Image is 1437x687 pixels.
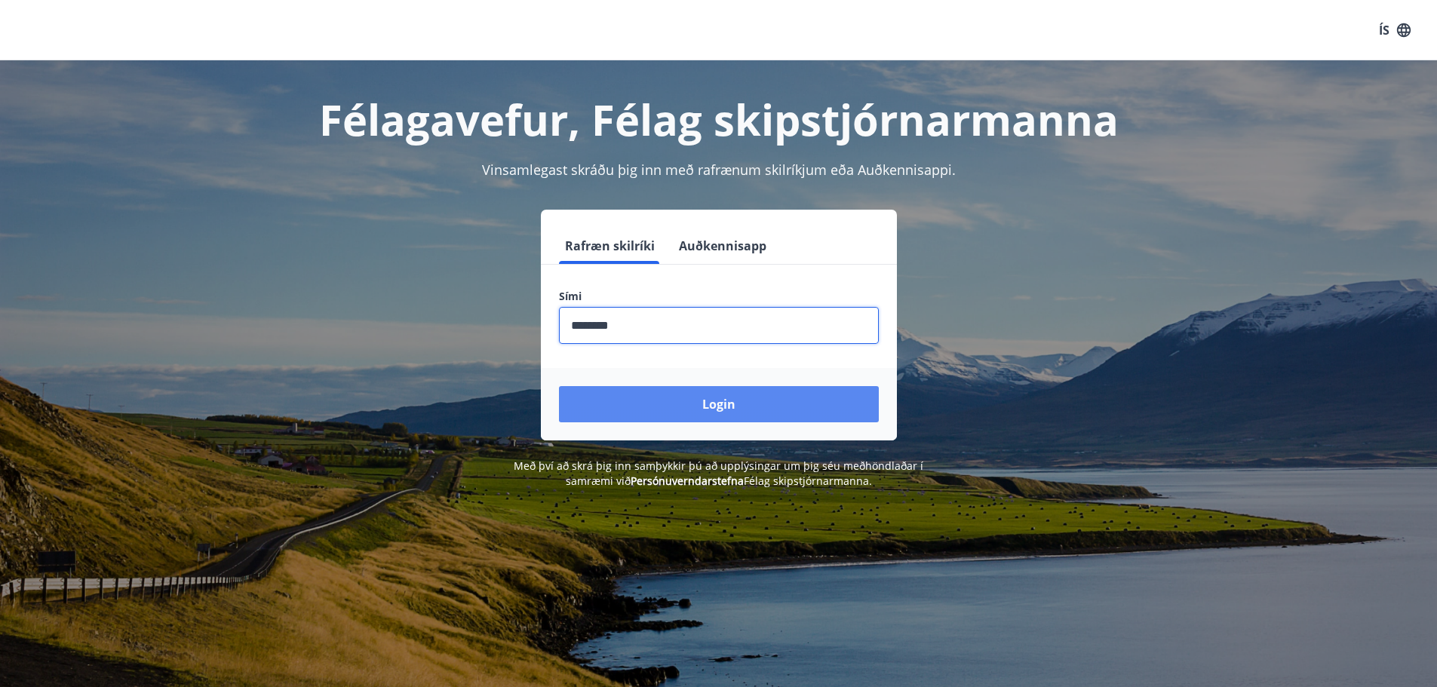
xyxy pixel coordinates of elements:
[514,459,923,488] span: Með því að skrá þig inn samþykkir þú að upplýsingar um þig séu meðhöndlaðar í samræmi við Félag s...
[559,228,661,264] button: Rafræn skilríki
[631,474,744,488] a: Persónuverndarstefna
[559,289,879,304] label: Sími
[194,90,1244,148] h1: Félagavefur, Félag skipstjórnarmanna
[1371,17,1419,44] button: ÍS
[559,386,879,422] button: Login
[482,161,956,179] span: Vinsamlegast skráðu þig inn með rafrænum skilríkjum eða Auðkennisappi.
[673,228,772,264] button: Auðkennisapp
